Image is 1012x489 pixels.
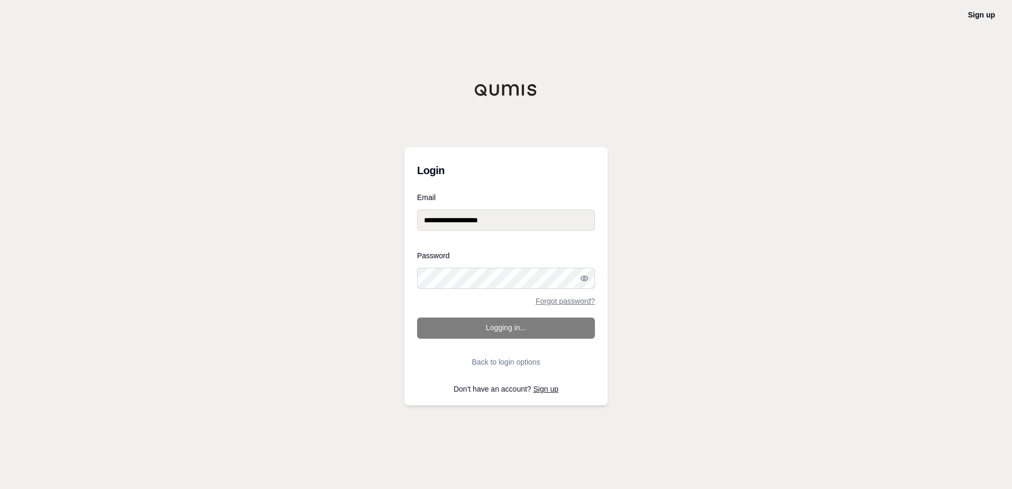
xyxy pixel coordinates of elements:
[417,385,595,393] p: Don't have an account?
[534,385,558,393] a: Sign up
[474,84,538,96] img: Qumis
[417,194,595,201] label: Email
[417,252,595,259] label: Password
[417,160,595,181] h3: Login
[536,297,595,305] a: Forgot password?
[417,351,595,373] button: Back to login options
[968,11,995,19] a: Sign up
